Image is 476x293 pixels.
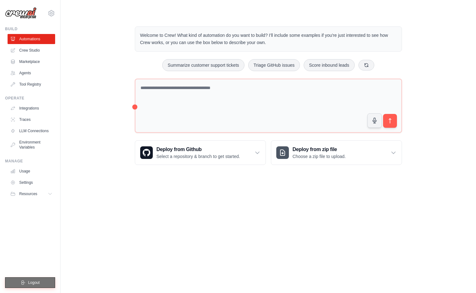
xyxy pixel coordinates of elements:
[293,153,346,160] p: Choose a zip file to upload.
[19,191,37,196] span: Resources
[8,68,55,78] a: Agents
[5,96,55,101] div: Operate
[140,32,397,46] p: Welcome to Crew! What kind of automation do you want to build? I'll include some examples if you'...
[8,166,55,176] a: Usage
[5,26,55,31] div: Build
[8,45,55,55] a: Crew Studio
[8,137,55,152] a: Environment Variables
[8,103,55,113] a: Integrations
[157,146,240,153] h3: Deploy from Github
[8,177,55,188] a: Settings
[8,189,55,199] button: Resources
[157,153,240,160] p: Select a repository & branch to get started.
[5,159,55,164] div: Manage
[5,277,55,288] button: Logout
[28,280,40,285] span: Logout
[304,59,355,71] button: Score inbound leads
[8,115,55,125] a: Traces
[293,146,346,153] h3: Deploy from zip file
[8,34,55,44] a: Automations
[8,126,55,136] a: LLM Connections
[8,79,55,89] a: Tool Registry
[444,263,476,293] iframe: Chat Widget
[5,7,37,19] img: Logo
[8,57,55,67] a: Marketplace
[248,59,300,71] button: Triage GitHub issues
[162,59,244,71] button: Summarize customer support tickets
